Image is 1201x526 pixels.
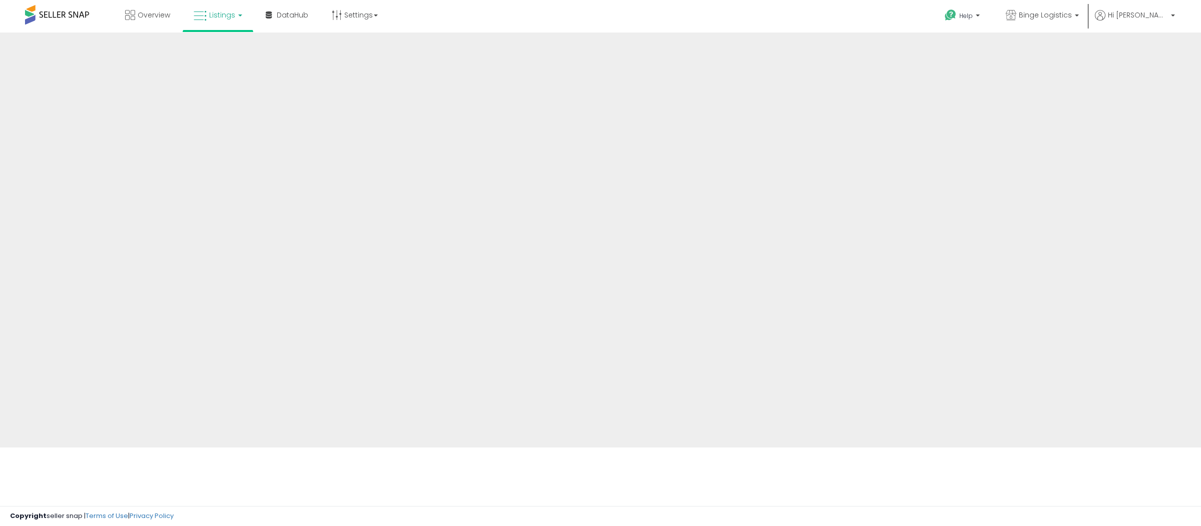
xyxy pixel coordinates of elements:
span: DataHub [277,10,308,20]
span: Overview [138,10,170,20]
span: Help [959,11,973,20]
span: Binge Logistics [1019,10,1072,20]
span: Listings [209,10,235,20]
span: Hi [PERSON_NAME] [1108,10,1168,20]
i: Get Help [944,9,957,21]
a: Hi [PERSON_NAME] [1095,10,1175,32]
a: Help [937,1,990,32]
